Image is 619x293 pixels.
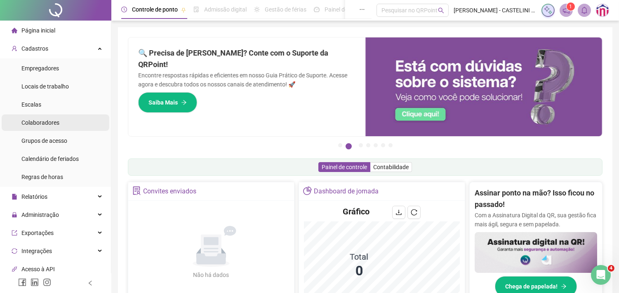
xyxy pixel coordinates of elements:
[138,92,197,113] button: Saiba Mais
[12,194,17,200] span: file
[21,27,55,34] span: Página inicial
[346,143,352,149] button: 2
[121,7,127,12] span: clock-circle
[193,7,199,12] span: file-done
[21,65,59,72] span: Empregadores
[475,187,597,211] h2: Assinar ponto na mão? Isso ficou no passado!
[359,143,363,147] button: 3
[138,71,355,89] p: Encontre respostas rápidas e eficientes em nosso Guia Prático de Suporte. Acesse agora e descubra...
[18,278,26,286] span: facebook
[581,7,588,14] span: bell
[338,143,342,147] button: 1
[12,266,17,272] span: api
[254,7,260,12] span: sun
[21,137,67,144] span: Grupos de acesso
[12,230,17,236] span: export
[87,280,93,286] span: left
[21,45,48,52] span: Cadastros
[303,186,312,195] span: pie-chart
[343,206,370,217] h4: Gráfico
[563,7,570,14] span: notification
[365,37,603,136] img: banner%2F0cf4e1f0-cb71-40ef-aa93-44bd3d4ee559.png
[12,212,17,218] span: lock
[570,4,572,9] span: 1
[608,265,614,272] span: 4
[181,100,187,105] span: arrow-right
[373,164,409,170] span: Contabilidade
[204,6,247,13] span: Admissão digital
[31,278,39,286] span: linkedin
[21,119,59,126] span: Colaboradores
[173,270,249,279] div: Não há dados
[596,4,609,16] img: 74272
[567,2,575,11] sup: 1
[21,83,69,90] span: Locais de trabalho
[561,284,567,289] span: arrow-right
[438,7,444,14] span: search
[359,7,365,12] span: ellipsis
[454,6,537,15] span: [PERSON_NAME] - CASTELINI COMERCIO DE VESTUARIO LTDA
[43,278,51,286] span: instagram
[505,282,558,291] span: Chega de papelada!
[21,230,54,236] span: Exportações
[132,6,178,13] span: Controle de ponto
[132,186,141,195] span: solution
[21,193,47,200] span: Relatórios
[148,98,178,107] span: Saiba Mais
[322,164,367,170] span: Painel de controle
[21,101,41,108] span: Escalas
[374,143,378,147] button: 5
[138,47,355,71] h2: 🔍 Precisa de [PERSON_NAME]? Conte com o Suporte da QRPoint!
[314,184,379,198] div: Dashboard de jornada
[381,143,385,147] button: 6
[21,266,55,272] span: Acesso à API
[314,7,320,12] span: dashboard
[12,248,17,254] span: sync
[12,46,17,51] span: user-add
[395,209,402,216] span: download
[591,265,611,285] iframe: Intercom live chat
[21,248,52,254] span: Integrações
[21,156,79,162] span: Calendário de feriados
[544,6,553,15] img: sparkle-icon.fc2bf0ac1784a2077858766a79e2daf3.svg
[325,6,357,13] span: Painel do DP
[143,184,196,198] div: Convites enviados
[388,143,393,147] button: 7
[475,211,597,229] p: Com a Assinatura Digital da QR, sua gestão fica mais ágil, segura e sem papelada.
[12,28,17,33] span: home
[21,174,63,180] span: Regras de horas
[411,209,417,216] span: reload
[21,212,59,218] span: Administração
[265,6,306,13] span: Gestão de férias
[475,232,597,273] img: banner%2F02c71560-61a6-44d4-94b9-c8ab97240462.png
[366,143,370,147] button: 4
[181,7,186,12] span: pushpin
